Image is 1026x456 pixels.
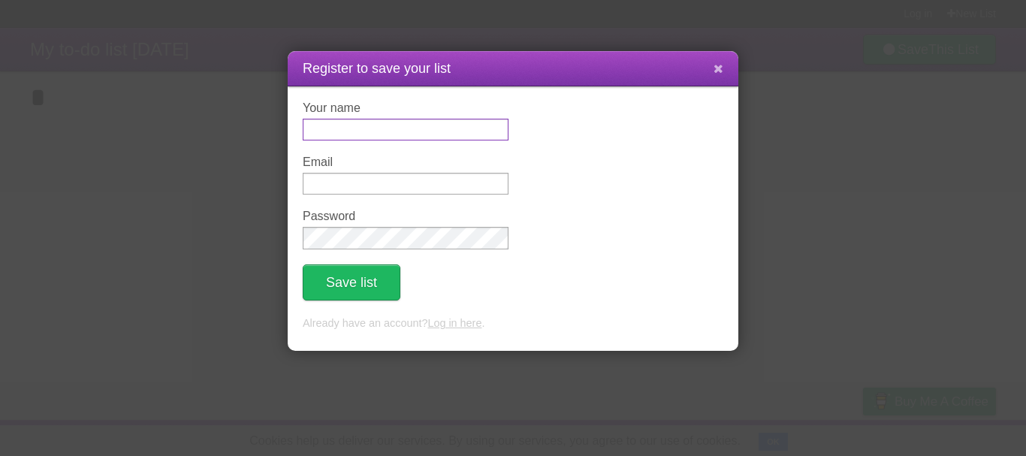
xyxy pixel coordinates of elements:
label: Password [303,210,508,223]
h1: Register to save your list [303,59,723,79]
button: Save list [303,264,400,300]
label: Your name [303,101,508,115]
p: Already have an account? . [303,316,723,332]
label: Email [303,156,508,169]
a: Log in here [427,317,481,329]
